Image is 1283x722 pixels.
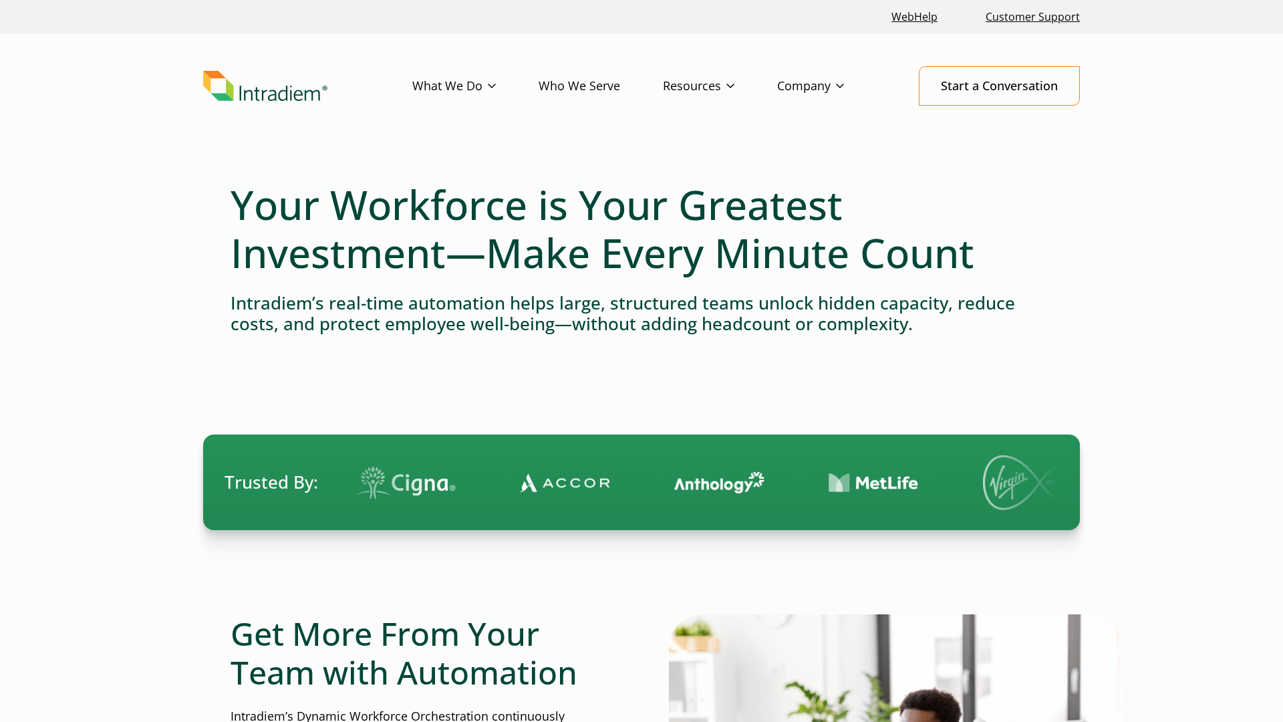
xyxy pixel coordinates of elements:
h1: Your Workforce is Your Greatest Investment—Make Every Minute Count [231,180,1052,277]
a: Link opens in a new window [886,3,943,31]
h4: Intradiem’s real-time automation helps large, structured teams unlock hidden capacity, reduce cos... [231,293,1052,334]
img: Contact Center Automation MetLife Logo [825,473,915,493]
span: Trusted By: [225,470,318,495]
a: What We Do [412,67,539,106]
a: Link to homepage of Intradiem [203,71,412,102]
a: Resources [663,67,777,106]
img: Virgin Media logo. [979,455,1073,510]
a: Start a Conversation [919,66,1080,106]
a: Who We Serve [539,67,663,106]
img: Contact Center Automation Accor Logo [516,473,606,493]
a: Company [777,67,887,106]
img: Intradiem [203,71,327,102]
a: Customer Support [980,3,1085,31]
h2: Get More From Your Team with Automation [231,614,614,691]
